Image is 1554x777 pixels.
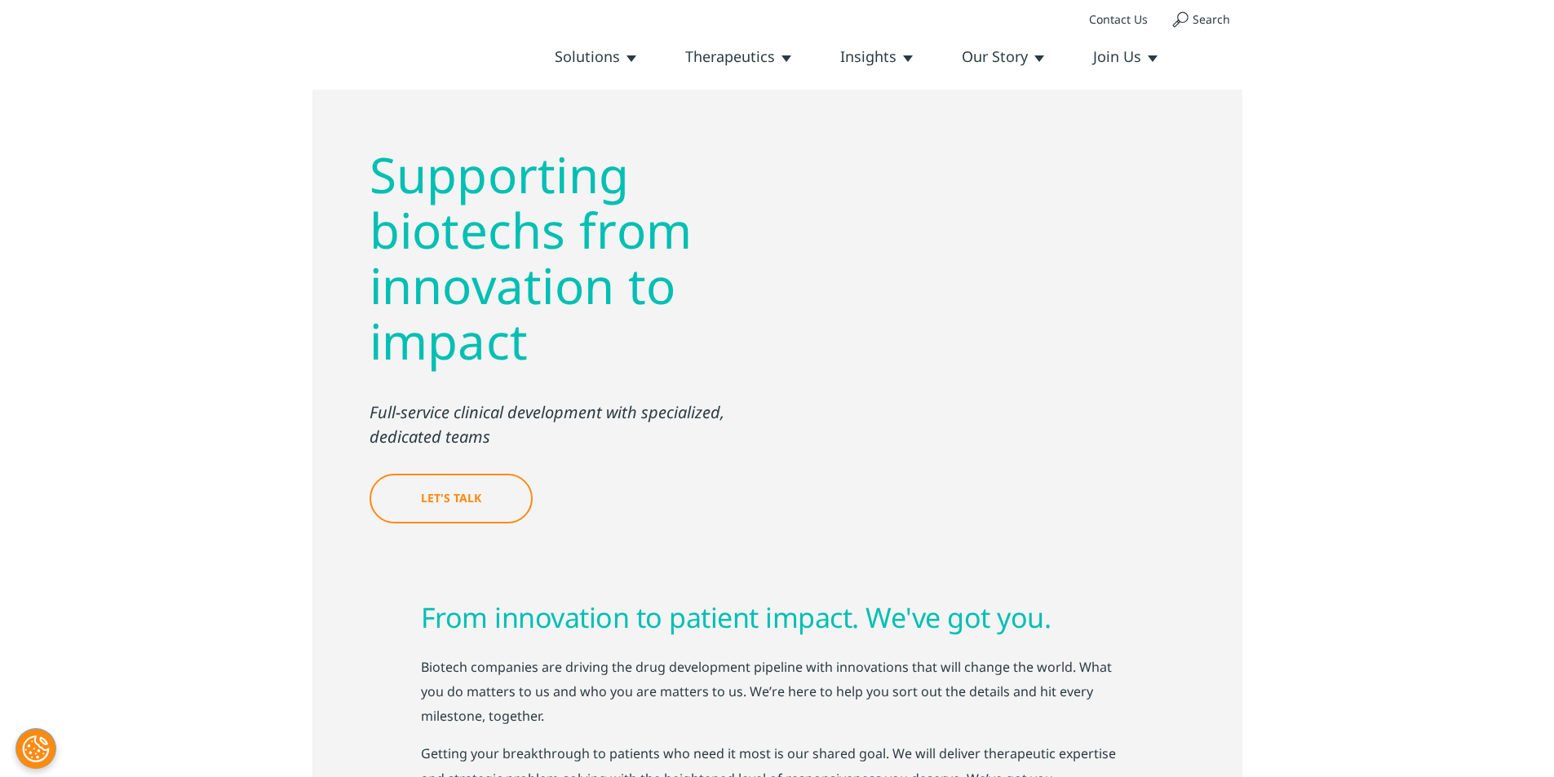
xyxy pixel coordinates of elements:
a: Let's Talk [370,474,533,523]
a: Insights [840,46,913,66]
button: Cookies Settings [15,728,56,769]
a: Join Us [1093,46,1158,66]
p: Full-service clinical development with specialized, dedicated teams [370,400,797,449]
h3: From innovation to patient impact. We've got you. [421,600,1134,636]
a: Our Story [962,46,1044,66]
p: Biotech companies are driving the drug development pipeline with innovations that will change the... [421,655,1134,741]
a: Therapeutics [685,46,791,66]
img: search.svg [1172,11,1189,28]
h2: Supporting biotechs from innovation to impact [370,147,797,369]
a: Solutions [555,46,636,66]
